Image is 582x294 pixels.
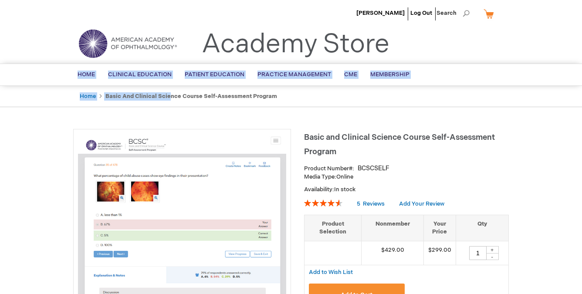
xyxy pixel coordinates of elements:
[344,71,357,78] span: CME
[304,186,509,194] p: Availability:
[486,246,499,253] div: +
[357,200,386,207] a: 5 Reviews
[363,200,385,207] span: Reviews
[304,173,509,181] p: Online
[108,71,172,78] span: Clinical Education
[257,71,331,78] span: Practice Management
[304,199,342,206] div: 92%
[80,93,96,100] a: Home
[436,4,470,22] span: Search
[423,241,456,265] td: $299.00
[456,215,508,241] th: Qty
[357,200,360,207] span: 5
[304,165,354,172] strong: Product Number
[469,246,487,260] input: Qty
[423,215,456,241] th: Your Price
[334,186,355,193] span: In stock
[202,29,389,60] a: Academy Store
[370,71,409,78] span: Membership
[399,200,444,207] a: Add Your Review
[356,10,405,17] a: [PERSON_NAME]
[309,268,353,276] a: Add to Wish List
[486,253,499,260] div: -
[304,173,336,180] strong: Media Type:
[362,241,424,265] td: $429.00
[78,71,95,78] span: Home
[410,10,432,17] a: Log Out
[305,215,362,241] th: Product Selection
[185,71,244,78] span: Patient Education
[362,215,424,241] th: Nonmember
[358,164,389,173] div: BCSCSELF
[304,133,495,156] span: Basic and Clinical Science Course Self-Assessment Program
[105,93,277,100] strong: Basic and Clinical Science Course Self-Assessment Program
